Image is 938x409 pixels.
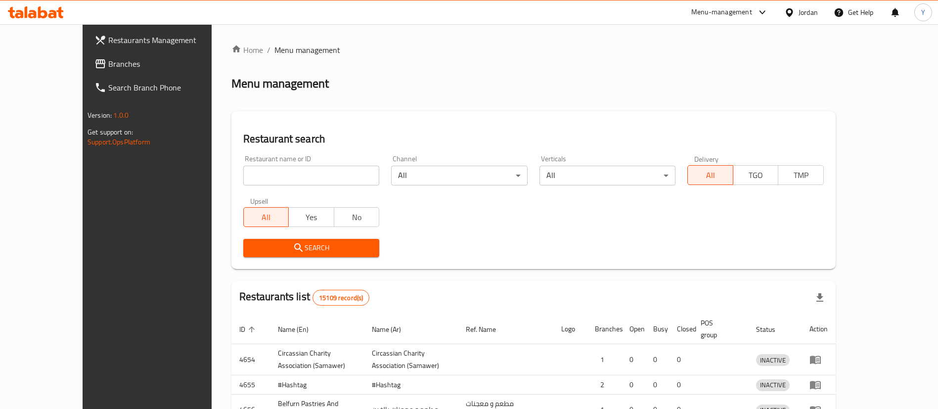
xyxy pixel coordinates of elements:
td: 4655 [231,375,270,395]
td: 0 [669,344,693,375]
h2: Restaurant search [243,132,824,146]
div: Total records count [313,290,369,306]
label: Delivery [694,155,719,162]
span: All [692,168,729,182]
td: 0 [645,375,669,395]
th: Open [622,314,645,344]
td: 2 [587,375,622,395]
a: Search Branch Phone [87,76,239,99]
span: POS group [701,317,736,341]
span: TMP [782,168,820,182]
span: Y [921,7,925,18]
h2: Menu management [231,76,329,91]
label: Upsell [250,197,268,204]
td: 4654 [231,344,270,375]
td: #Hashtag [364,375,458,395]
div: Menu [809,379,828,391]
button: All [687,165,733,185]
th: Action [802,314,836,344]
span: Get support on: [88,126,133,138]
span: Search Branch Phone [108,82,231,93]
th: Busy [645,314,669,344]
div: Jordan [799,7,818,18]
th: Closed [669,314,693,344]
td: 0 [622,344,645,375]
span: 1.0.0 [113,109,129,122]
button: TGO [733,165,779,185]
td: 0 [645,344,669,375]
button: All [243,207,289,227]
a: Support.OpsPlatform [88,136,150,148]
span: Ref. Name [466,323,509,335]
button: Yes [288,207,334,227]
button: No [334,207,380,227]
span: INACTIVE [756,355,790,366]
button: Search [243,239,380,257]
span: Menu management [274,44,340,56]
span: Restaurants Management [108,34,231,46]
li: / [267,44,270,56]
td: 1 [587,344,622,375]
span: ID [239,323,258,335]
h2: Restaurants list [239,289,370,306]
th: Logo [553,314,587,344]
td: 0 [669,375,693,395]
a: Restaurants Management [87,28,239,52]
td: 0 [622,375,645,395]
div: Menu [809,354,828,365]
span: No [338,210,376,225]
nav: breadcrumb [231,44,836,56]
span: Status [756,323,788,335]
span: All [248,210,285,225]
a: Home [231,44,263,56]
div: Menu-management [691,6,752,18]
a: Branches [87,52,239,76]
span: Branches [108,58,231,70]
span: 15109 record(s) [313,293,369,303]
span: Name (En) [278,323,321,335]
td: ​Circassian ​Charity ​Association​ (Samawer) [364,344,458,375]
div: All [539,166,676,185]
span: TGO [737,168,775,182]
td: ​Circassian ​Charity ​Association​ (Samawer) [270,344,364,375]
input: Search for restaurant name or ID.. [243,166,380,185]
td: #Hashtag [270,375,364,395]
button: TMP [778,165,824,185]
th: Branches [587,314,622,344]
span: Yes [293,210,330,225]
span: Version: [88,109,112,122]
div: All [391,166,528,185]
div: Export file [808,286,832,310]
span: INACTIVE [756,379,790,391]
span: Name (Ar) [372,323,414,335]
span: Search [251,242,372,254]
